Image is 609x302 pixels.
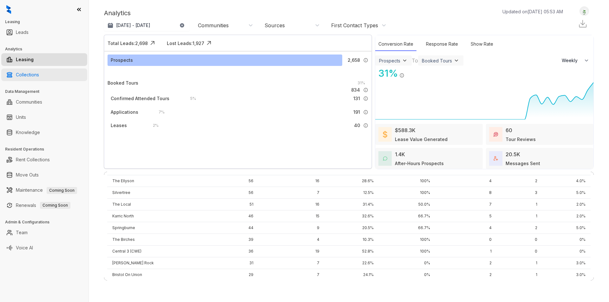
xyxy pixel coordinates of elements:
[184,95,196,102] div: 5 %
[107,222,204,234] td: Springburne
[494,132,498,137] img: TourReviews
[198,22,229,29] div: Communities
[542,234,591,246] td: 0%
[363,87,368,93] img: Info
[152,109,165,116] div: 7 %
[363,110,368,115] img: Info
[108,80,138,87] div: Booked Tours
[435,199,497,210] td: 7
[16,26,29,39] a: Leads
[259,210,324,222] td: 15
[331,22,378,29] div: First Contact Types
[497,269,542,281] td: 1
[107,175,204,187] td: The Ellyson
[375,66,398,80] div: 31 %
[506,136,536,143] div: Tour Reviews
[148,38,157,48] img: Click Icon
[40,202,70,209] span: Coming Soon
[259,175,324,187] td: 16
[324,187,379,199] td: 12.5%
[16,199,70,212] a: RenewalsComing Soon
[16,111,26,124] a: Units
[47,187,77,194] span: Coming Soon
[375,37,416,51] div: Conversion Rate
[497,257,542,269] td: 1
[435,246,497,257] td: 1
[506,126,512,134] div: 60
[107,187,204,199] td: Silvertree
[107,257,204,269] td: [PERSON_NAME] Rock
[111,122,127,129] div: Leases
[16,153,50,166] a: Rent Collections
[353,109,360,116] span: 191
[16,126,40,139] a: Knowledge
[354,122,360,129] span: 40
[259,222,324,234] td: 9
[107,269,204,281] td: Bristol On Union
[494,156,498,161] img: TotalFum
[379,257,435,269] td: 0%
[259,246,324,257] td: 19
[1,126,87,139] li: Knowledge
[16,241,33,254] a: Voice AI
[108,40,148,47] div: Total Leads: 2,698
[5,19,88,25] h3: Leasing
[116,22,150,29] p: [DATE] - [DATE]
[1,96,87,108] li: Communities
[107,246,204,257] td: Central 3 (CWE)
[497,199,542,210] td: 1
[324,269,379,281] td: 24.1%
[422,58,452,63] div: Booked Tours
[363,123,368,128] img: Info
[204,234,259,246] td: 39
[497,246,542,257] td: 0
[542,175,591,187] td: 4.0%
[502,8,563,15] p: Updated on [DATE] 05:53 AM
[542,269,591,281] td: 3.0%
[562,57,581,64] span: Weekly
[399,73,404,78] img: Info
[324,246,379,257] td: 52.8%
[5,89,88,94] h3: Data Management
[351,87,360,93] span: 834
[363,96,368,101] img: Info
[578,19,587,29] img: Download
[353,95,360,102] span: 131
[404,67,414,77] img: Click Icon
[506,151,520,158] div: 20.5K
[259,257,324,269] td: 7
[107,210,204,222] td: Karric North
[204,175,259,187] td: 56
[5,146,88,152] h3: Resident Operations
[379,187,435,199] td: 100%
[204,269,259,281] td: 29
[204,257,259,269] td: 31
[497,175,542,187] td: 2
[558,55,593,66] button: Weekly
[324,234,379,246] td: 10.3%
[16,53,34,66] a: Leasing
[435,234,497,246] td: 0
[363,58,368,63] img: Info
[324,210,379,222] td: 32.6%
[580,8,589,15] img: UserAvatar
[395,160,444,167] div: After-Hours Prospects
[265,22,285,29] div: Sources
[1,153,87,166] li: Rent Collections
[104,8,131,18] p: Analytics
[379,210,435,222] td: 66.7%
[542,257,591,269] td: 3.0%
[324,257,379,269] td: 22.6%
[351,80,368,87] div: 31 %
[379,234,435,246] td: 100%
[379,199,435,210] td: 50.0%
[412,57,418,64] div: To
[435,222,497,234] td: 4
[435,269,497,281] td: 2
[16,96,42,108] a: Communities
[379,269,435,281] td: 0%
[497,222,542,234] td: 2
[1,53,87,66] li: Leasing
[259,199,324,210] td: 16
[16,169,39,181] a: Move Outs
